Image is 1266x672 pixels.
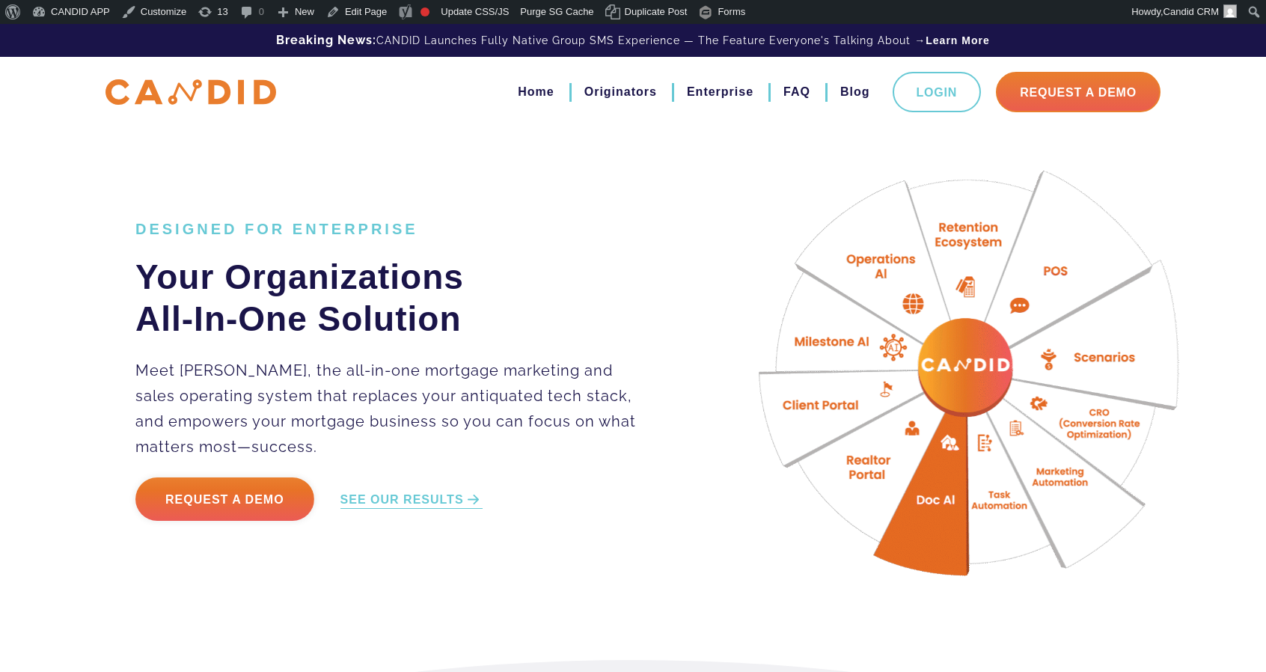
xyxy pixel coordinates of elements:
[687,79,753,105] a: Enterprise
[1163,6,1219,17] span: Candid CRM
[135,256,654,340] h2: Your Organizations All-In-One Solution
[135,220,654,238] h1: DESIGNED FOR ENTERPRISE
[340,492,483,509] a: SEE OUR RESULTS
[135,477,314,521] a: Request a Demo
[584,79,657,105] a: Originators
[840,79,870,105] a: Blog
[276,33,376,47] b: Breaking News:
[893,72,982,112] a: Login
[135,358,654,459] p: Meet [PERSON_NAME], the all-in-one mortgage marketing and sales operating system that replaces yo...
[996,72,1160,112] a: Request A Demo
[94,24,1172,57] div: CANDID Launches Fully Native Group SMS Experience — The Feature Everyone's Talking About →
[729,136,1215,623] img: Candid Hero Image
[926,33,989,48] a: Learn More
[518,79,554,105] a: Home
[421,7,429,16] div: Focus keyphrase not set
[105,79,276,106] img: CANDID APP
[783,79,810,105] a: FAQ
